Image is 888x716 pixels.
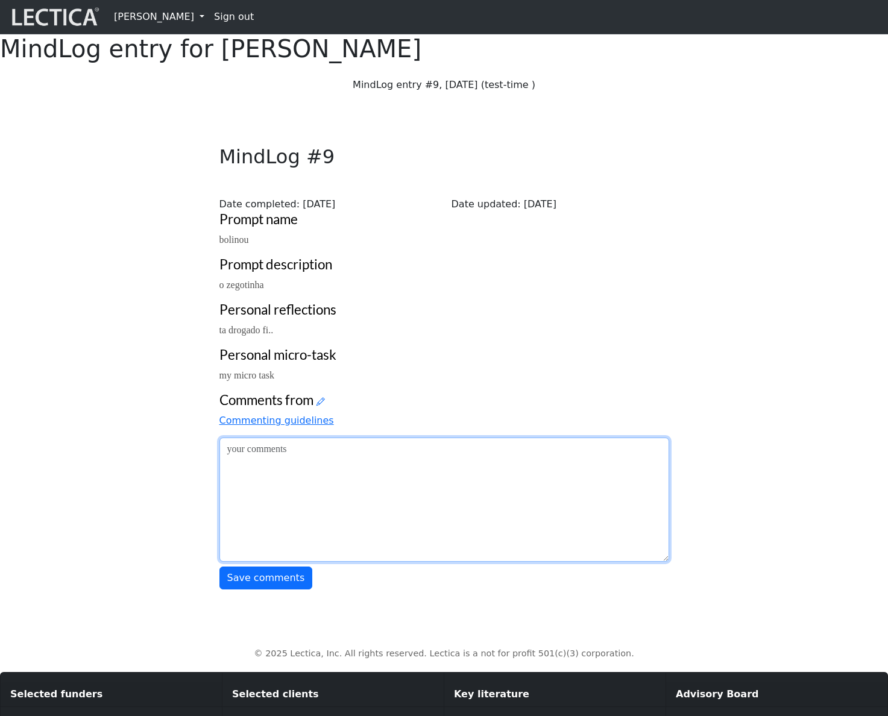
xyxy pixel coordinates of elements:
[219,368,669,383] p: my micro task
[444,197,676,212] div: Date updated: [DATE]
[212,145,676,168] h2: MindLog #9
[219,302,669,318] h3: Personal reflections
[219,78,669,92] p: MindLog entry #9, [DATE] (test-time )
[219,567,313,589] button: Save comments
[219,323,669,338] p: ta drogado fi..
[219,415,334,426] a: Commenting guidelines
[209,5,259,29] a: Sign out
[666,682,887,707] div: Advisory Board
[219,257,669,273] h3: Prompt description
[9,5,99,28] img: lecticalive
[1,682,222,707] div: Selected funders
[54,647,835,661] p: © 2025 Lectica, Inc. All rights reserved. Lectica is a not for profit 501(c)(3) corporation.
[219,347,669,363] h3: Personal micro-task
[219,392,669,409] h3: Comments from
[109,5,209,29] a: [PERSON_NAME]
[222,682,444,707] div: Selected clients
[219,233,669,247] p: bolinou
[219,278,669,292] p: o zegotinha
[303,198,335,210] span: [DATE]
[219,197,300,212] label: Date completed:
[444,682,666,707] div: Key literature
[219,212,669,228] h3: Prompt name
